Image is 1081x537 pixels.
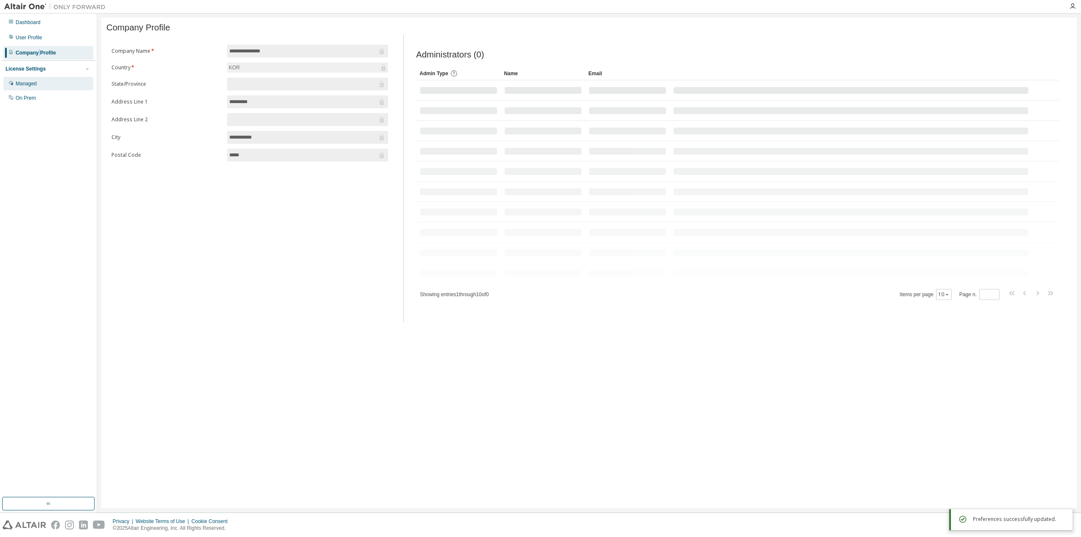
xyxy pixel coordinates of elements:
[51,521,60,529] img: facebook.svg
[191,518,232,525] div: Cookie Consent
[136,518,191,525] div: Website Terms of Use
[16,80,37,87] div: Managed
[3,521,46,529] img: altair_logo.svg
[959,289,1000,300] span: Page n.
[111,98,222,105] label: Address Line 1
[504,67,582,80] div: Name
[16,49,56,56] div: Company Profile
[111,152,222,158] label: Postal Code
[111,64,222,71] label: Country
[589,67,666,80] div: Email
[228,63,241,72] div: KOR
[16,95,36,101] div: On Prem
[79,521,88,529] img: linkedin.svg
[420,71,448,76] span: Admin Type
[16,19,41,26] div: Dashboard
[111,48,222,55] label: Company Name
[227,63,388,73] div: KOR
[900,289,952,300] span: Items per page
[416,50,484,60] span: Administrators (0)
[113,518,136,525] div: Privacy
[5,65,46,72] div: License Settings
[93,521,105,529] img: youtube.svg
[111,81,222,87] label: State/Province
[973,514,1066,524] div: Preferences successfully updated.
[65,521,74,529] img: instagram.svg
[16,34,42,41] div: User Profile
[113,525,233,532] p: © 2025 Altair Engineering, Inc. All Rights Reserved.
[4,3,110,11] img: Altair One
[938,291,950,298] button: 10
[420,292,489,297] span: Showing entries 1 through 10 of 0
[111,116,222,123] label: Address Line 2
[106,23,170,33] span: Company Profile
[111,134,222,141] label: City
